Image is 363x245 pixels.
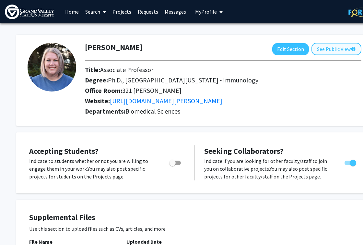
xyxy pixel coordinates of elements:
h2: Title: [85,66,361,74]
span: Ph.D., [GEOGRAPHIC_DATA][US_STATE] ‐ Immunology [108,76,259,84]
a: Home [62,0,82,23]
div: Toggle [167,157,184,167]
h1: [PERSON_NAME] [85,43,143,52]
a: Projects [109,0,135,23]
span: Biomedical Sciences [125,107,180,115]
h2: Office Room: [85,87,361,94]
iframe: Chat [5,216,28,240]
span: My Profile [195,8,217,15]
a: Opens in a new tab [110,97,222,105]
button: Edit Section [272,43,309,55]
b: Uploaded Date [126,239,162,245]
h4: Supplemental Files [29,213,360,222]
h2: Degree: [85,76,361,84]
b: File Name [29,239,53,245]
a: Search [82,0,109,23]
button: See Public View [311,43,361,55]
span: 321 [PERSON_NAME] [122,86,181,94]
p: Indicate if you are looking for other faculty/staff to join you on collaborative projects. You ma... [204,157,332,180]
mat-icon: help [351,45,356,53]
div: Toggle [342,157,360,167]
p: Indicate to students whether or not you are willing to engage them in your work. You may also pos... [29,157,157,180]
span: Seeking Collaborators? [204,146,284,156]
img: Profile Picture [28,43,76,92]
img: Grand Valley State University Logo [5,5,54,19]
a: Messages [161,0,189,23]
span: Accepting Students? [29,146,99,156]
a: Requests [135,0,161,23]
h2: Website: [85,97,361,105]
span: Associate Professor [100,66,153,74]
p: Use this section to upload files such as CVs, articles, and more. [29,225,360,233]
